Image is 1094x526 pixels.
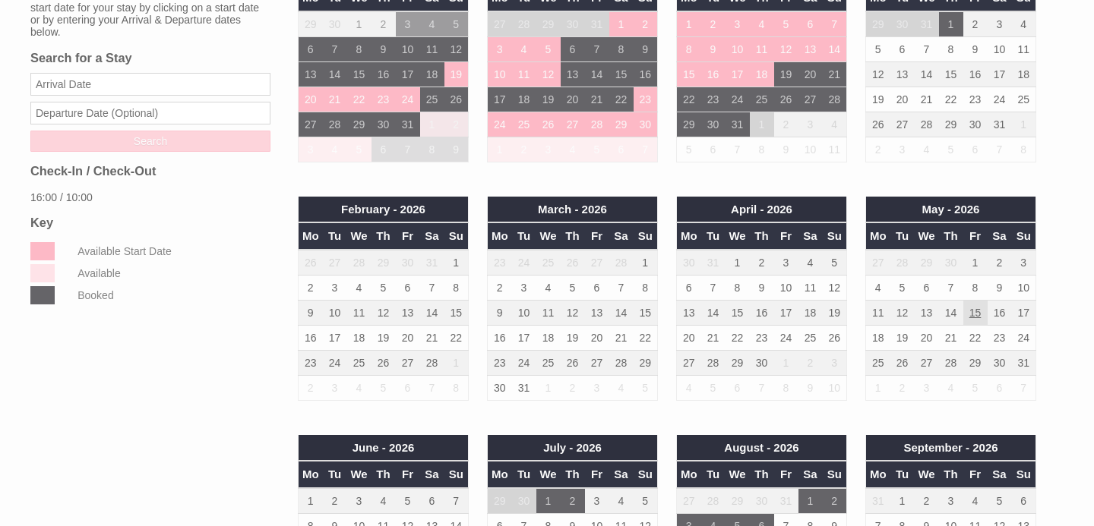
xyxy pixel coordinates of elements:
[299,112,323,137] td: 27
[939,300,963,325] td: 14
[634,300,658,325] td: 15
[347,61,372,87] td: 15
[323,325,347,350] td: 17
[677,300,701,325] td: 13
[372,275,396,300] td: 5
[701,36,726,61] td: 9
[488,137,512,162] td: 1
[634,36,658,61] td: 9
[939,137,963,162] td: 5
[488,36,512,61] td: 3
[890,36,915,61] td: 6
[988,87,1012,112] td: 24
[512,300,536,325] td: 10
[915,11,939,37] td: 31
[488,275,512,300] td: 2
[299,300,323,325] td: 9
[512,87,536,112] td: 18
[798,137,823,162] td: 10
[420,61,444,87] td: 18
[30,102,270,124] input: Departure Date (Optional)
[512,137,536,162] td: 2
[347,325,372,350] td: 18
[774,300,798,325] td: 17
[798,300,823,325] td: 18
[677,137,701,162] td: 5
[750,137,774,162] td: 8
[677,11,701,37] td: 1
[512,36,536,61] td: 4
[512,112,536,137] td: 25
[536,11,561,37] td: 29
[396,112,420,137] td: 31
[750,300,774,325] td: 16
[677,197,847,222] th: April - 2026
[890,11,915,37] td: 30
[323,87,347,112] td: 21
[890,137,915,162] td: 3
[726,275,750,300] td: 8
[774,250,798,276] td: 3
[299,197,469,222] th: February - 2026
[963,137,988,162] td: 6
[396,275,420,300] td: 6
[323,11,347,37] td: 30
[701,275,726,300] td: 7
[634,250,658,276] td: 1
[372,36,396,61] td: 9
[866,11,890,37] td: 29
[561,222,585,249] th: Th
[726,250,750,276] td: 1
[372,112,396,137] td: 30
[939,275,963,300] td: 7
[347,250,372,276] td: 28
[798,87,823,112] td: 27
[30,191,270,203] p: 16:00 / 10:00
[726,61,750,87] td: 17
[444,275,469,300] td: 8
[963,222,988,249] th: Fr
[823,112,847,137] td: 4
[420,11,444,37] td: 4
[726,11,750,37] td: 3
[323,112,347,137] td: 28
[396,87,420,112] td: 24
[963,61,988,87] td: 16
[866,36,890,61] td: 5
[396,137,420,162] td: 7
[536,87,561,112] td: 19
[536,250,561,276] td: 25
[915,137,939,162] td: 4
[774,137,798,162] td: 9
[561,11,585,37] td: 30
[372,325,396,350] td: 19
[396,61,420,87] td: 17
[420,275,444,300] td: 7
[609,112,634,137] td: 29
[823,275,847,300] td: 12
[444,87,469,112] td: 26
[372,137,396,162] td: 6
[774,222,798,249] th: Fr
[299,11,323,37] td: 29
[634,61,658,87] td: 16
[585,137,609,162] td: 5
[939,11,963,37] td: 1
[299,137,323,162] td: 3
[347,11,372,37] td: 1
[939,61,963,87] td: 15
[823,222,847,249] th: Su
[396,11,420,37] td: 3
[915,275,939,300] td: 6
[726,87,750,112] td: 24
[323,275,347,300] td: 3
[750,222,774,249] th: Th
[609,36,634,61] td: 8
[939,87,963,112] td: 22
[701,61,726,87] td: 16
[372,222,396,249] th: Th
[634,275,658,300] td: 8
[890,300,915,325] td: 12
[536,275,561,300] td: 4
[299,87,323,112] td: 20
